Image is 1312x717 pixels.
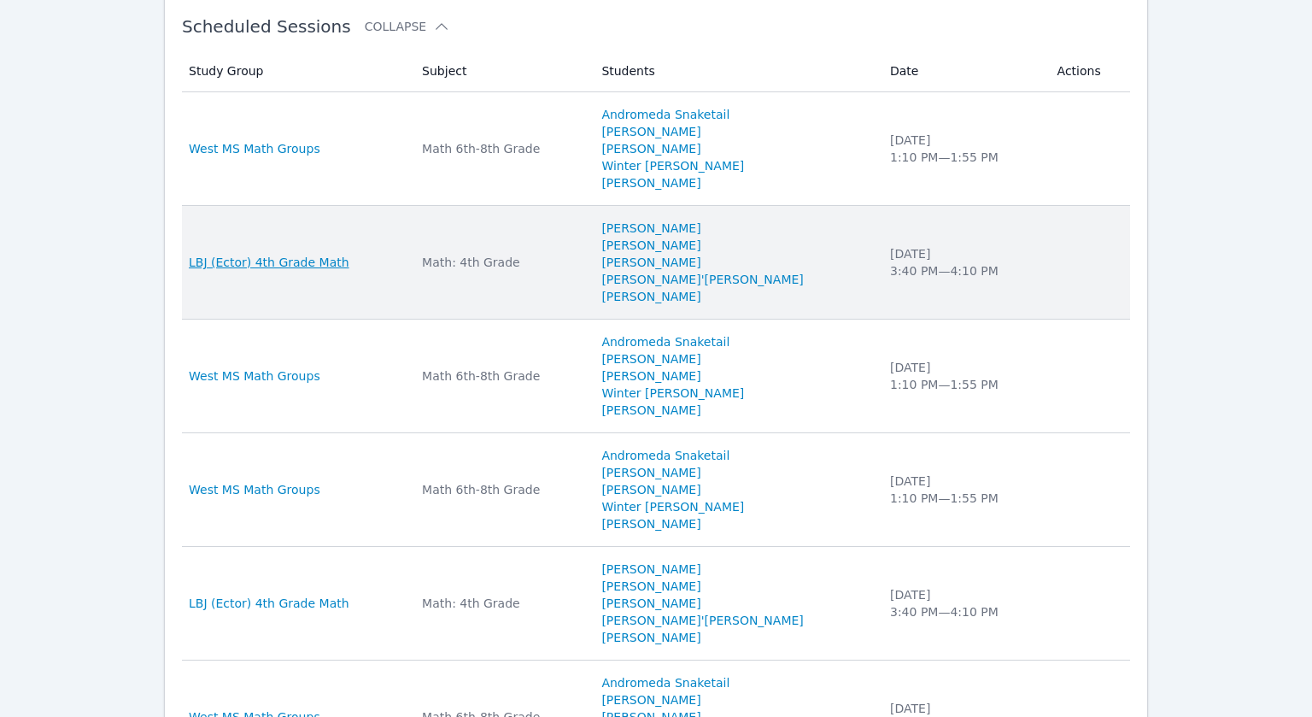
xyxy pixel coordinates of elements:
a: West MS Math Groups [189,367,320,385]
div: [DATE] 1:10 PM — 1:55 PM [890,132,1037,166]
div: [DATE] 1:10 PM — 1:55 PM [890,473,1037,507]
div: Math: 4th Grade [422,254,581,271]
a: [PERSON_NAME] [601,464,700,481]
a: [PERSON_NAME]'[PERSON_NAME] [601,271,803,288]
a: [PERSON_NAME] [601,515,700,532]
a: West MS Math Groups [189,140,320,157]
th: Study Group [182,50,412,92]
a: [PERSON_NAME] [601,691,700,708]
div: [DATE] 3:40 PM — 4:10 PM [890,245,1037,279]
a: [PERSON_NAME] [601,481,700,498]
th: Students [591,50,880,92]
tr: West MS Math GroupsMath 6th-8th GradeAndromeda Snaketail[PERSON_NAME][PERSON_NAME]Winter [PERSON_... [182,92,1130,206]
button: Collapse [365,18,450,35]
a: [PERSON_NAME] [601,350,700,367]
div: [DATE] 1:10 PM — 1:55 PM [890,359,1037,393]
a: LBJ (Ector) 4th Grade Math [189,254,349,271]
a: [PERSON_NAME] [601,220,700,237]
a: Winter [PERSON_NAME] [601,157,744,174]
tr: LBJ (Ector) 4th Grade MathMath: 4th Grade[PERSON_NAME][PERSON_NAME][PERSON_NAME][PERSON_NAME]'[PE... [182,547,1130,661]
a: Winter [PERSON_NAME] [601,385,744,402]
a: [PERSON_NAME] [601,140,700,157]
th: Subject [412,50,591,92]
a: [PERSON_NAME] [601,254,700,271]
div: Math 6th-8th Grade [422,140,581,157]
div: Math 6th-8th Grade [422,481,581,498]
a: [PERSON_NAME] [601,595,700,612]
a: [PERSON_NAME] [601,237,700,254]
a: [PERSON_NAME] [601,578,700,595]
a: Andromeda Snaketail [601,333,729,350]
a: Andromeda Snaketail [601,106,729,123]
a: [PERSON_NAME]'[PERSON_NAME] [601,612,803,629]
a: Winter [PERSON_NAME] [601,498,744,515]
tr: LBJ (Ector) 4th Grade MathMath: 4th Grade[PERSON_NAME][PERSON_NAME][PERSON_NAME][PERSON_NAME]'[PE... [182,206,1130,320]
a: West MS Math Groups [189,481,320,498]
a: [PERSON_NAME] [601,174,700,191]
a: [PERSON_NAME] [601,367,700,385]
tr: West MS Math GroupsMath 6th-8th GradeAndromeda Snaketail[PERSON_NAME][PERSON_NAME]Winter [PERSON_... [182,320,1130,433]
a: [PERSON_NAME] [601,402,700,419]
th: Date [880,50,1047,92]
a: [PERSON_NAME] [601,629,700,646]
div: [DATE] 3:40 PM — 4:10 PM [890,586,1037,620]
div: Math 6th-8th Grade [422,367,581,385]
th: Actions [1047,50,1130,92]
a: Andromeda Snaketail [601,674,729,691]
tr: West MS Math GroupsMath 6th-8th GradeAndromeda Snaketail[PERSON_NAME][PERSON_NAME]Winter [PERSON_... [182,433,1130,547]
a: [PERSON_NAME] [601,561,700,578]
a: Andromeda Snaketail [601,447,729,464]
div: Math: 4th Grade [422,595,581,612]
a: LBJ (Ector) 4th Grade Math [189,595,349,612]
a: [PERSON_NAME] [601,288,700,305]
span: Scheduled Sessions [182,16,351,37]
a: [PERSON_NAME] [601,123,700,140]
